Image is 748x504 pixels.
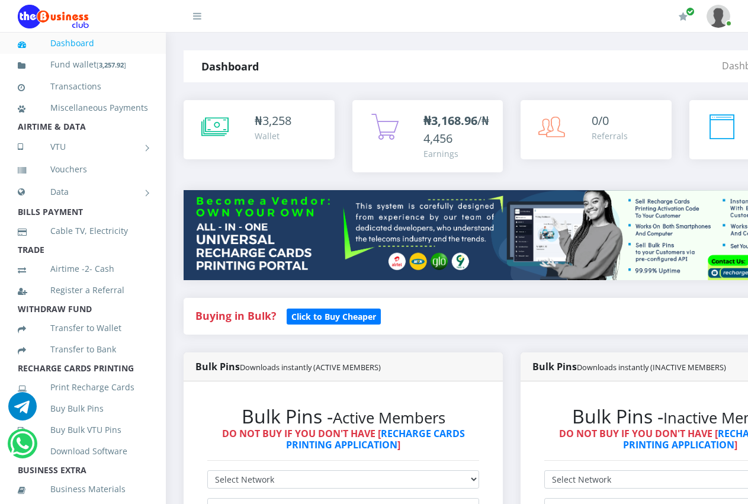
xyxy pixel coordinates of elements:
[18,314,148,342] a: Transfer to Wallet
[333,407,445,428] small: Active Members
[352,100,503,172] a: ₦3,168.96/₦4,456 Earnings
[707,5,730,28] img: User
[222,427,465,451] strong: DO NOT BUY IF YOU DON'T HAVE [ ]
[18,5,89,28] img: Logo
[18,73,148,100] a: Transactions
[195,309,276,323] strong: Buying in Bulk?
[195,360,381,373] strong: Bulk Pins
[18,177,148,207] a: Data
[18,94,148,121] a: Miscellaneous Payments
[201,59,259,73] strong: Dashboard
[18,277,148,304] a: Register a Referral
[423,147,492,160] div: Earnings
[686,7,695,16] span: Renew/Upgrade Subscription
[255,130,291,142] div: Wallet
[207,405,479,428] h2: Bulk Pins -
[99,60,124,69] b: 3,257.92
[18,476,148,503] a: Business Materials
[286,427,465,451] a: RECHARGE CARDS PRINTING APPLICATION
[18,416,148,444] a: Buy Bulk VTU Pins
[521,100,672,159] a: 0/0 Referrals
[592,130,628,142] div: Referrals
[287,309,381,323] a: Click to Buy Cheaper
[18,395,148,422] a: Buy Bulk Pins
[8,401,37,420] a: Chat for support
[255,112,291,130] div: ₦
[18,438,148,465] a: Download Software
[592,113,609,129] span: 0/0
[18,255,148,283] a: Airtime -2- Cash
[10,438,34,458] a: Chat for support
[423,113,489,146] span: /₦4,456
[577,362,726,373] small: Downloads instantly (INACTIVE MEMBERS)
[18,30,148,57] a: Dashboard
[532,360,726,373] strong: Bulk Pins
[18,51,148,79] a: Fund wallet[3,257.92]
[18,156,148,183] a: Vouchers
[18,374,148,401] a: Print Recharge Cards
[262,113,291,129] span: 3,258
[18,336,148,363] a: Transfer to Bank
[18,217,148,245] a: Cable TV, Electricity
[18,132,148,162] a: VTU
[97,60,126,69] small: [ ]
[184,100,335,159] a: ₦3,258 Wallet
[679,12,688,21] i: Renew/Upgrade Subscription
[423,113,477,129] b: ₦3,168.96
[240,362,381,373] small: Downloads instantly (ACTIVE MEMBERS)
[291,311,376,322] b: Click to Buy Cheaper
